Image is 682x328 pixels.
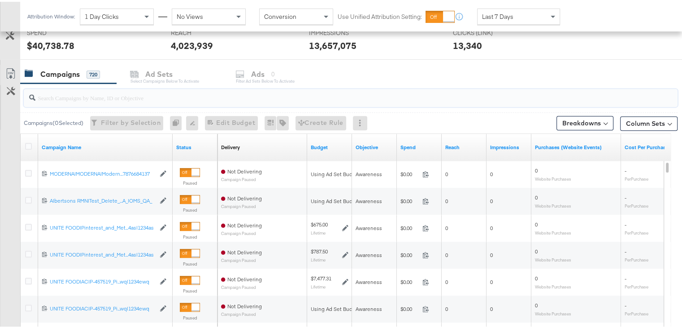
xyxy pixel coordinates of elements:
[177,11,203,19] span: No Views
[356,169,382,176] span: Awareness
[180,232,200,238] label: Paused
[50,249,155,257] div: UNITE FOOD|Pinterest_and_Met...4as|1234as
[338,11,422,19] label: Use Unified Attribution Setting:
[625,228,648,234] sub: Per Purchase
[535,282,571,288] sub: Website Purchases
[535,273,538,280] span: 0
[490,223,493,230] span: 0
[445,304,448,310] span: 0
[180,259,200,265] label: Paused
[180,178,200,184] label: Paused
[311,273,331,280] div: $7,477.31
[171,27,238,35] span: REACH
[490,277,493,284] span: 0
[490,196,493,203] span: 0
[180,313,200,319] label: Paused
[535,201,571,207] sub: Website Purchases
[40,67,80,78] div: Campaigns
[311,282,326,288] sub: Lifetime
[625,165,626,172] span: -
[85,11,119,19] span: 1 Day Clicks
[311,169,361,176] div: Using Ad Set Budget
[221,256,262,261] sub: Campaign Paused
[309,27,376,35] span: IMPRESSIONS
[309,37,356,50] div: 13,657,075
[356,142,393,149] a: Your campaign's objective.
[227,247,262,254] span: Not Delivering
[445,142,483,149] a: The number of people your ad was served to.
[535,174,571,180] sub: Website Purchases
[400,142,438,149] a: The total amount spent to date.
[625,219,626,226] span: -
[227,301,262,308] span: Not Delivering
[625,309,648,315] sub: Per Purchase
[180,286,200,292] label: Paused
[221,229,262,234] sub: Campaign Paused
[311,304,361,311] div: Using Ad Set Budget
[27,27,94,35] span: SPEND
[535,219,538,226] span: 0
[221,175,262,180] sub: Campaign Paused
[535,246,538,253] span: 0
[311,255,326,261] sub: Lifetime
[625,282,648,288] sub: Per Purchase
[356,277,382,284] span: Awareness
[87,69,100,77] div: 720
[356,223,382,230] span: Awareness
[453,37,482,50] div: 13,340
[445,169,448,176] span: 0
[24,117,83,125] div: Campaigns ( 0 Selected)
[490,142,528,149] a: The number of times your ad was served. On mobile apps an ad is counted as served the first time ...
[535,142,617,149] a: The number of times a purchase was made tracked by your Custom Audience pixel on your website aft...
[625,201,648,207] sub: Per Purchase
[625,246,626,253] span: -
[27,12,75,18] div: Attribution Window:
[311,228,326,234] sub: Lifetime
[50,249,155,257] a: UNITE FOOD|Pinterest_and_Met...4as|1234as
[535,300,538,307] span: 0
[535,255,571,261] sub: Website Purchases
[227,193,262,200] span: Not Delivering
[50,168,155,176] a: MODERNA|MODERNA|Modern...7876684137
[445,223,448,230] span: 0
[356,304,382,310] span: Awareness
[535,309,571,315] sub: Website Purchases
[535,228,571,234] sub: Website Purchases
[311,219,328,226] div: $675.00
[453,27,520,35] span: CLICKS (LINK)
[221,283,262,288] sub: Campaign Paused
[27,37,74,50] div: $40,738.78
[221,202,262,207] sub: Campaign Paused
[625,273,626,280] span: -
[535,165,538,172] span: 0
[50,222,155,230] div: UNITE FOOD|Pinterest_and_Met...4as|1234as
[490,250,493,257] span: 0
[356,196,382,203] span: Awareness
[445,250,448,257] span: 0
[490,169,493,176] span: 0
[400,277,419,284] span: $0.00
[227,274,262,281] span: Not Delivering
[221,142,240,149] a: Reflects the ability of your Ad Campaign to achieve delivery based on ad states, schedule and bud...
[311,246,328,253] div: $787.50
[50,168,155,176] div: MODERNA|MODERNA|Modern...7876684137
[400,169,419,176] span: $0.00
[311,142,348,149] a: The maximum amount you're willing to spend on your ads, on average each day or over the lifetime ...
[490,304,493,310] span: 0
[445,277,448,284] span: 0
[42,142,169,149] a: Your campaign name.
[221,142,240,149] div: Delivery
[50,222,155,230] a: UNITE FOOD|Pinterest_and_Met...4as|1234as
[50,303,155,311] a: UNITE FOOD|ACIP-457519_Pi...wq|1234ewq
[311,196,361,203] div: Using Ad Set Budget
[400,223,419,230] span: $0.00
[356,250,382,257] span: Awareness
[227,166,262,173] span: Not Delivering
[625,174,648,180] sub: Per Purchase
[35,84,619,101] input: Search Campaigns by Name, ID or Objective
[180,205,200,211] label: Paused
[50,195,155,203] div: Albertsons RMN|Test_Delete_...A_|OMS_QA_
[400,250,419,257] span: $0.00
[625,192,626,199] span: -
[50,195,155,203] a: Albertsons RMN|Test_Delete_...A_|OMS_QA_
